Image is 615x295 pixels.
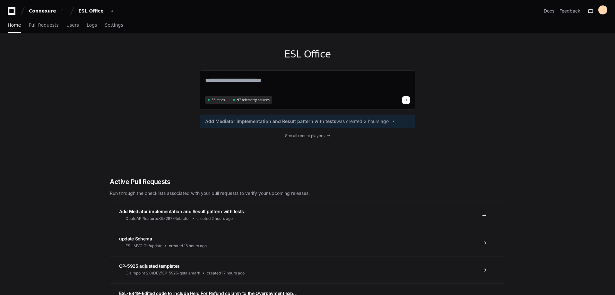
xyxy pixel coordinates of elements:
span: 97 telemetry sources [237,98,269,102]
div: Connexure [29,8,56,14]
a: Settings [105,18,123,33]
span: update Schema [119,236,152,241]
span: Claimpoint 2.0/DEV/CP-5925-gstalemark [126,271,200,276]
a: CP-5925 adjusted templatesClaimpoint 2.0/DEV/CP-5925-gstalemarkcreated 17 hours ago [110,256,505,283]
span: CP-5925 adjusted templates [119,263,180,269]
span: ESL.MVC Git/update [126,243,162,248]
span: created 16 hours ago [169,243,207,248]
a: Users [66,18,79,33]
a: Home [8,18,21,33]
span: See all recent players [285,133,325,138]
span: was created 2 hours ago [336,118,389,125]
span: 56 repos [212,98,225,102]
a: Add Mediator implementation and Result pattern with testsQuoteAPI/feature/XIL-297-Refactorcreated... [110,202,505,229]
button: Connexure [26,5,67,17]
a: Pull Requests [29,18,58,33]
span: QuoteAPI/feature/XIL-297-Refactor [126,216,190,221]
a: Add Mediator implementation and Result pattern with testswas created 2 hours ago [205,118,410,125]
button: Feedback [559,8,580,14]
span: Logs [87,23,97,27]
span: created 17 hours ago [207,271,245,276]
a: Docs [544,8,554,14]
span: Add Mediator implementation and Result pattern with tests [119,209,244,214]
p: Run through the checklists associated with your pull requests to verify your upcoming releases. [110,190,505,196]
a: See all recent players [200,133,415,138]
span: Settings [105,23,123,27]
button: ESL Office [76,5,117,17]
a: Logs [87,18,97,33]
a: update SchemaESL.MVC Git/updatecreated 16 hours ago [110,229,505,256]
span: created 2 hours ago [196,216,233,221]
div: ESL Office [78,8,106,14]
span: Users [66,23,79,27]
span: Pull Requests [29,23,58,27]
span: Home [8,23,21,27]
h1: ESL Office [200,48,415,60]
span: Add Mediator implementation and Result pattern with tests [205,118,336,125]
h2: Active Pull Requests [110,177,505,186]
